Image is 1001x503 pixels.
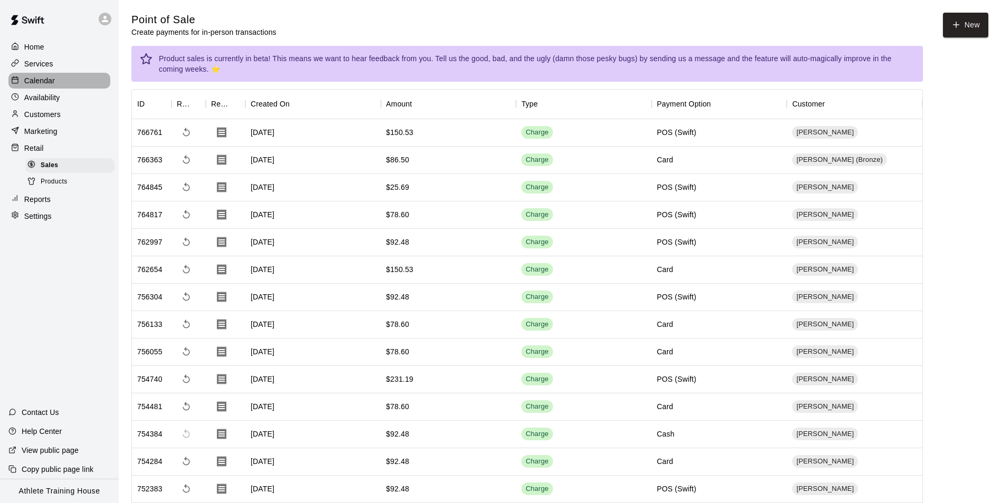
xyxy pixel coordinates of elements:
[24,75,55,86] p: Calendar
[290,96,304,111] button: Sort
[657,154,673,165] div: Card
[211,451,232,472] button: Download Receipt
[245,256,381,284] div: [DATE]
[211,177,232,198] button: Download Receipt
[386,483,409,494] div: $92.48
[386,154,409,165] div: $86.50
[245,201,381,229] div: [DATE]
[137,292,163,302] div: 756304
[191,96,206,111] button: Sort
[792,402,858,412] span: [PERSON_NAME]
[386,127,414,138] div: $150.53
[24,42,44,52] p: Home
[24,143,44,153] p: Retail
[137,154,163,165] div: 766363
[386,182,409,192] div: $25.69
[386,429,409,439] div: $92.48
[386,237,409,247] div: $92.48
[792,210,858,220] span: [PERSON_NAME]
[177,370,196,389] span: Refund payment
[25,175,115,189] div: Products
[792,345,858,358] div: [PERSON_NAME]
[177,260,196,279] span: Refund payment
[137,209,163,220] div: 764817
[245,476,381,503] div: [DATE]
[251,89,290,119] div: Created On
[792,347,858,357] span: [PERSON_NAME]
[792,482,858,495] div: [PERSON_NAME]
[792,265,858,275] span: [PERSON_NAME]
[177,479,196,498] span: Refund payment
[657,319,673,330] div: Card
[137,237,163,247] div: 762997
[526,265,549,275] div: Charge
[943,13,988,37] button: New
[657,374,697,384] div: POS (Swift)
[177,342,196,361] span: Refund payment
[211,89,231,119] div: Receipt
[245,89,381,119] div: Created On
[657,429,674,439] div: Cash
[650,54,725,63] a: sending us a message
[137,456,163,467] div: 754284
[137,319,163,330] div: 756133
[657,264,673,275] div: Card
[8,39,110,55] a: Home
[177,89,191,119] div: Refund
[792,292,858,302] span: [PERSON_NAME]
[22,407,59,418] p: Contact Us
[825,96,840,111] button: Sort
[137,374,163,384] div: 754740
[177,205,196,224] span: Refund payment
[177,397,196,416] span: Refund payment
[24,92,60,103] p: Availability
[206,89,245,119] div: Receipt
[245,311,381,338] div: [DATE]
[137,483,163,494] div: 752383
[211,314,232,335] button: Download Receipt
[386,209,409,220] div: $78.60
[131,27,277,37] p: Create payments for in-person transactions
[657,237,697,247] div: POS (Swift)
[245,393,381,421] div: [DATE]
[245,284,381,311] div: [DATE]
[24,211,52,221] p: Settings
[159,49,914,79] div: Product sales is currently in beta! This means we want to hear feedback from you. Tell us the goo...
[386,264,414,275] div: $150.53
[22,464,93,475] p: Copy public page link
[25,158,115,173] div: Sales
[412,96,427,111] button: Sort
[792,429,858,439] span: [PERSON_NAME]
[792,126,858,139] div: [PERSON_NAME]
[41,160,58,171] span: Sales
[526,347,549,357] div: Charge
[171,89,206,119] div: Refund
[245,229,381,256] div: [DATE]
[526,484,549,494] div: Charge
[211,122,232,143] button: Download Receipt
[657,182,697,192] div: POS (Swift)
[211,149,232,170] button: Download Receipt
[526,320,549,330] div: Charge
[792,128,858,138] span: [PERSON_NAME]
[177,123,196,142] span: Refund payment
[526,128,549,138] div: Charge
[177,287,196,306] span: Refund payment
[792,484,858,494] span: [PERSON_NAME]
[8,191,110,207] a: Reports
[132,89,171,119] div: ID
[657,292,697,302] div: POS (Swift)
[792,263,858,276] div: [PERSON_NAME]
[526,210,549,220] div: Charge
[657,483,697,494] div: POS (Swift)
[386,346,409,357] div: $78.60
[792,457,858,467] span: [PERSON_NAME]
[526,155,549,165] div: Charge
[792,455,858,468] div: [PERSON_NAME]
[792,320,858,330] span: [PERSON_NAME]
[792,153,887,166] div: [PERSON_NAME] (Bronze)
[137,127,163,138] div: 766761
[8,90,110,105] a: Availability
